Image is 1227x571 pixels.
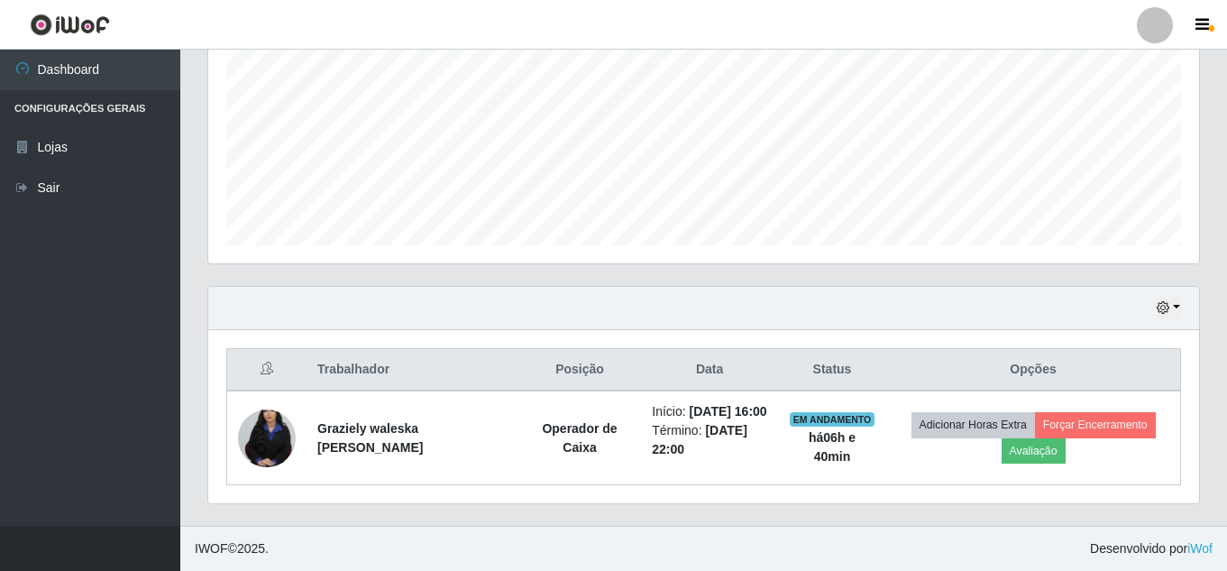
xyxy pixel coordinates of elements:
li: Início: [652,402,767,421]
th: Opções [886,349,1180,391]
th: Posição [518,349,642,391]
th: Data [641,349,778,391]
button: Forçar Encerramento [1035,412,1156,437]
span: IWOF [195,541,228,556]
strong: há 06 h e 40 min [809,430,856,464]
strong: Graziely waleska [PERSON_NAME] [317,421,423,455]
span: Desenvolvido por [1090,539,1213,558]
a: iWof [1187,541,1213,556]
li: Término: [652,421,767,459]
strong: Operador de Caixa [542,421,617,455]
button: Avaliação [1002,438,1066,464]
button: Adicionar Horas Extra [911,412,1035,437]
img: CoreUI Logo [30,14,110,36]
img: 1728318910753.jpeg [238,395,296,482]
th: Status [778,349,886,391]
span: EM ANDAMENTO [790,412,875,427]
th: Trabalhador [307,349,518,391]
time: [DATE] 16:00 [690,404,767,419]
span: © 2025 . [195,539,269,558]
